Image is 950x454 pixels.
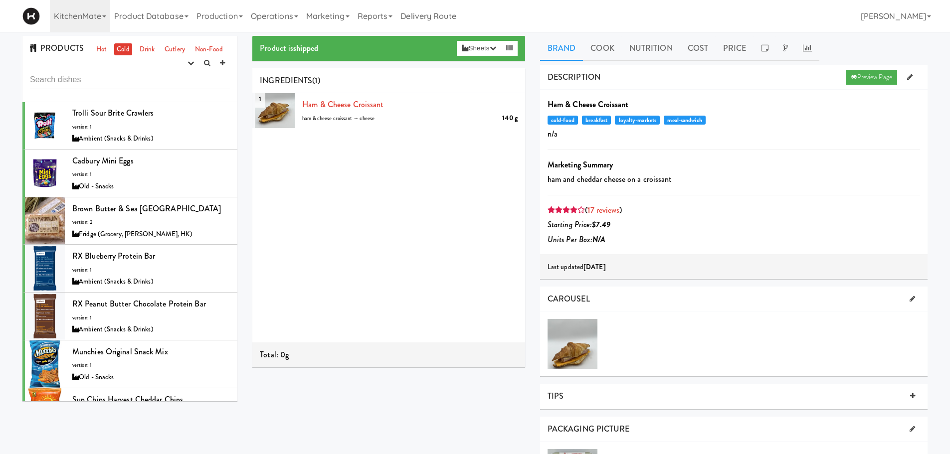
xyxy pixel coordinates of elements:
[548,203,920,218] div: ( )
[22,293,237,340] li: RX Peanut Butter Chocolate Protein Barversion: 1Ambient (Snacks & Drinks)
[548,423,630,435] span: PACKAGING PICTURE
[260,75,312,86] span: INGREDIENTS
[293,42,318,54] b: shipped
[72,170,92,178] span: version: 1
[457,41,501,56] button: Sheets
[22,150,237,197] li: Cadbury Mini Eggsversion: 1Old - Snacks
[22,340,237,388] li: Munchies Original Snack Mixversion: 1Old - Snacks
[680,36,716,61] a: Cost
[22,102,237,150] li: Trolli Sour Brite Crawlersversion: 1Ambient (Snacks & Drinks)
[72,346,168,357] span: Munchies Original Snack Mix
[548,71,600,83] span: DESCRIPTION
[582,116,611,125] span: breakfast
[548,116,578,125] span: cold-food
[583,36,621,61] a: Cook
[587,204,619,216] a: 17 reviews
[22,197,237,245] li: Brown Butter & Sea [GEOGRAPHIC_DATA]version: 2Fridge (Grocery, [PERSON_NAME], HK)
[72,107,154,119] span: Trolli Sour Brite Crawlers
[540,36,583,61] a: Brand
[548,172,920,187] p: ham and cheddar cheese on a croissant
[162,43,188,56] a: Cutlery
[664,116,706,125] span: meal-sandwich
[592,234,605,245] b: N/A
[260,42,318,54] span: Product is
[252,93,525,128] li: 1Ham & Cheese Croissant140 gham & cheese croissant → cheese
[302,115,375,122] span: ham & cheese croissant → cheese
[72,123,92,131] span: version: 1
[255,90,265,108] span: 1
[548,99,628,110] b: Ham & Cheese Croissant
[72,228,230,241] div: Fridge (Grocery, [PERSON_NAME], HK)
[72,361,92,369] span: version: 1
[72,371,230,384] div: Old - Snacks
[260,349,289,360] span: Total: 0g
[502,112,518,125] div: 140 g
[72,180,230,193] div: Old - Snacks
[30,42,84,54] span: PRODUCTS
[30,71,230,89] input: Search dishes
[22,388,237,436] li: Sun Chips Harvest Cheddar Chipsversion: 1Ambient (Snacks & Drinks)
[592,219,610,230] b: $7.49
[548,293,590,304] span: CAROUSEL
[72,314,92,321] span: version: 1
[72,133,230,145] div: Ambient (Snacks & Drinks)
[312,75,320,86] span: (1)
[22,7,40,25] img: Micromart
[72,155,134,166] span: Cadbury Mini Eggs
[192,43,225,56] a: Non-Food
[548,262,606,272] span: Last updated
[302,99,383,110] a: Ham & Cheese Croissant
[137,43,158,56] a: Drink
[548,159,613,170] b: Marketing Summary
[615,116,660,125] span: loyalty-markets
[72,298,206,309] span: RX Peanut Butter Chocolate Protein Bar
[22,245,237,293] li: RX Blueberry Protein Barversion: 1Ambient (Snacks & Drinks)
[94,43,109,56] a: Hot
[548,390,564,402] span: TIPS
[72,266,92,274] span: version: 1
[72,276,230,288] div: Ambient (Snacks & Drinks)
[548,219,610,230] i: Starting Price:
[548,234,606,245] i: Units Per Box:
[72,394,183,405] span: Sun Chips Harvest Cheddar Chips
[583,262,606,272] b: [DATE]
[716,36,754,61] a: Price
[114,43,132,56] a: Cold
[548,127,920,142] p: n/a
[72,203,221,214] span: Brown Butter & Sea [GEOGRAPHIC_DATA]
[72,323,230,336] div: Ambient (Snacks & Drinks)
[72,218,93,226] span: version: 2
[846,70,897,85] a: Preview Page
[72,250,155,262] span: RX Blueberry Protein Bar
[622,36,680,61] a: Nutrition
